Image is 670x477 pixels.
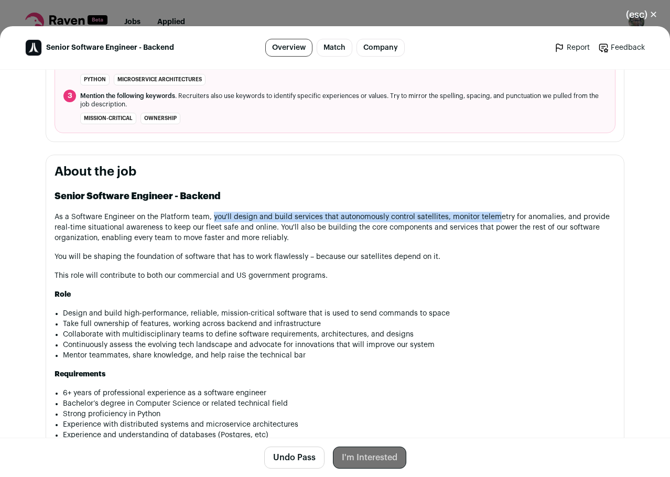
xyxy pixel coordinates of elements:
button: Undo Pass [264,447,325,469]
button: Close modal [613,3,670,26]
li: Python [80,74,110,85]
span: Senior Software Engineer - Backend [46,42,174,53]
li: Strong proficiency in Python [63,409,615,419]
li: Take full ownership of features, working across backend and infrastructure [63,319,615,329]
li: Experience with distributed systems and microservice architectures [63,419,615,430]
li: Bachelor’s degree in Computer Science or related technical field [63,398,615,409]
a: Feedback [598,42,645,53]
span: . Recruiters also use keywords to identify specific experiences or values. Try to mirror the spel... [80,92,607,109]
li: Mentor teammates, share knowledge, and help raise the technical bar [63,350,615,361]
li: Experience and understanding of databases (Postgres, etc) [63,430,615,440]
strong: Senior Software Engineer - Backend [55,191,221,201]
li: mission-critical [80,113,136,124]
li: Design and build high-performance, reliable, mission-critical software that is used to send comma... [63,308,615,319]
p: This role will contribute to both our commercial and US government programs. [55,270,615,281]
li: ownership [141,113,180,124]
a: Match [317,39,352,57]
strong: Role [55,291,71,298]
span: Mention the following keywords [80,93,175,99]
a: Report [554,42,590,53]
a: Overview [265,39,312,57]
li: Continuously assess the evolving tech landscape and advocate for innovations that will improve ou... [63,340,615,350]
p: As a Software Engineer on the Platform team, you'll design and build services that autonomously c... [55,212,615,243]
p: You will be shaping the foundation of software that has to work flawlessly – because our satellit... [55,252,615,262]
li: microservice architectures [114,74,206,85]
img: 68dba3bc9081990c846d57715f42b135dbd5ff374773d5804bb4299eade37f18.jpg [26,40,41,56]
span: 3 [63,90,76,102]
li: 6+ years of professional experience as a software engineer [63,388,615,398]
h2: About the job [55,164,615,180]
strong: Requirements [55,371,105,378]
a: Company [356,39,405,57]
li: Collaborate with multidisciplinary teams to define software requirements, architectures, and designs [63,329,615,340]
